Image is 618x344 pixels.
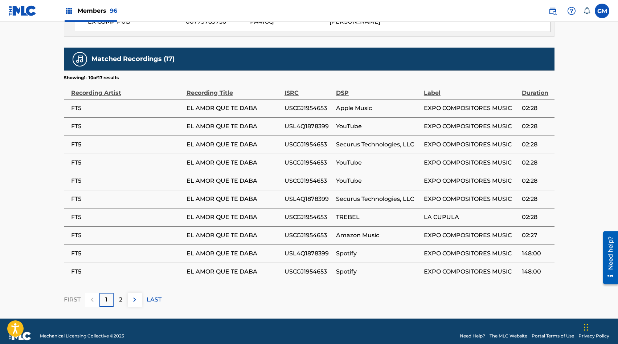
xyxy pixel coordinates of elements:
img: right [130,295,139,304]
span: 02:28 [522,213,551,222]
div: Recording Artist [71,81,183,97]
iframe: Chat Widget [582,309,618,344]
div: DSP [336,81,420,97]
span: 02:28 [522,158,551,167]
span: EL AMOR QUE TE DABA [187,122,281,131]
span: 148:00 [522,267,551,276]
p: 1 [105,295,107,304]
img: search [548,7,557,15]
span: USCGJ1954653 [285,140,332,149]
span: YouTube [336,177,420,185]
span: EL AMOR QUE TE DABA [187,158,281,167]
img: Top Rightsholders [65,7,73,15]
a: Portal Terms of Use [532,333,574,339]
span: 02:27 [522,231,551,240]
span: 02:28 [522,140,551,149]
span: Amazon Music [336,231,420,240]
p: Showing 1 - 10 of 17 results [64,74,119,81]
span: Members [78,7,117,15]
span: FT5 [71,122,183,131]
p: LAST [147,295,161,304]
span: FT5 [71,104,183,113]
img: logo [9,332,31,340]
span: EL AMOR QUE TE DABA [187,104,281,113]
span: FT5 [71,249,183,258]
a: Public Search [545,4,560,18]
div: Arrastrar [584,316,588,338]
span: 96 [110,7,117,14]
div: Label [424,81,518,97]
div: Notifications [583,7,590,15]
span: Mechanical Licensing Collective © 2025 [40,333,124,339]
span: 02:28 [522,195,551,203]
p: FIRST [64,295,81,304]
a: The MLC Website [490,333,527,339]
span: EXPO COMPOSITORES MUSIC [424,158,518,167]
span: USCGJ1954653 [285,267,332,276]
span: USCGJ1954653 [285,213,332,222]
span: YouTube [336,122,420,131]
div: Help [564,4,579,18]
span: EXPO COMPOSITORES MUSIC [424,231,518,240]
span: EL AMOR QUE TE DABA [187,249,281,258]
span: FT5 [71,158,183,167]
span: FT5 [71,195,183,203]
span: Securus Technologies, LLC [336,195,420,203]
span: USCGJ1954653 [285,104,332,113]
div: Duration [522,81,551,97]
span: Securus Technologies, LLC [336,140,420,149]
span: YouTube [336,158,420,167]
span: FT5 [71,140,183,149]
iframe: Resource Center [598,228,618,287]
span: LA CUPULA [424,213,518,222]
div: Widget de chat [582,309,618,344]
div: User Menu [595,4,609,18]
span: FT5 [71,231,183,240]
span: [PERSON_NAME] [330,18,380,25]
div: Recording Title [187,81,281,97]
span: EL AMOR QUE TE DABA [187,177,281,185]
p: 2 [119,295,122,304]
a: Need Help? [460,333,485,339]
span: EL AMOR QUE TE DABA [187,195,281,203]
span: Apple Music [336,104,420,113]
span: USCGJ1954653 [285,158,332,167]
img: help [567,7,576,15]
span: EXPO COMPOSITORES MUSIC [424,140,518,149]
div: ISRC [285,81,332,97]
span: EL AMOR QUE TE DABA [187,267,281,276]
span: FT5 [71,267,183,276]
span: EL AMOR QUE TE DABA [187,231,281,240]
a: Privacy Policy [578,333,609,339]
span: EXPO COMPOSITORES MUSIC [424,177,518,185]
span: EXPO COMPOSITORES MUSIC [424,122,518,131]
span: FT5 [71,213,183,222]
span: USL4Q1878399 [285,249,332,258]
span: USCGJ1954653 [285,231,332,240]
span: USL4Q1878399 [285,122,332,131]
span: EXPO COMPOSITORES MUSIC [424,104,518,113]
span: EXPO COMPOSITORES MUSIC [424,195,518,203]
span: USCGJ1954653 [285,177,332,185]
span: FT5 [71,177,183,185]
h5: Matched Recordings (17) [91,55,175,63]
span: EXPO COMPOSITORES MUSIC [424,249,518,258]
img: MLC Logo [9,5,37,16]
span: 148:00 [522,249,551,258]
span: EL AMOR QUE TE DABA [187,140,281,149]
span: Spotify [336,249,420,258]
span: 02:28 [522,122,551,131]
span: 02:28 [522,177,551,185]
span: USL4Q1878399 [285,195,332,203]
span: EL AMOR QUE TE DABA [187,213,281,222]
img: Matched Recordings [75,55,84,64]
span: TREBEL [336,213,420,222]
span: 02:28 [522,104,551,113]
span: EXPO COMPOSITORES MUSIC [424,267,518,276]
span: Spotify [336,267,420,276]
